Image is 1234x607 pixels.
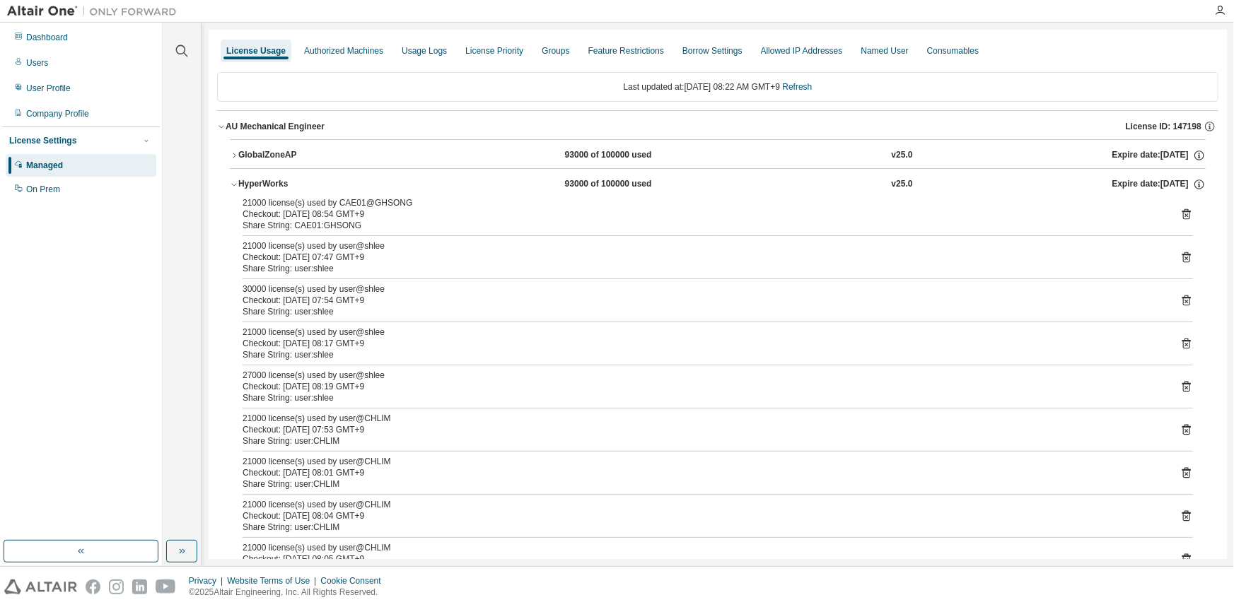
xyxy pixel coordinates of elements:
[320,575,389,587] div: Cookie Consent
[243,424,1159,435] div: Checkout: [DATE] 07:53 GMT+9
[189,587,390,599] p: © 2025 Altair Engineering, Inc. All Rights Reserved.
[26,32,68,43] div: Dashboard
[156,579,176,594] img: youtube.svg
[86,579,100,594] img: facebook.svg
[243,220,1159,231] div: Share String: CAE01:GHSONG
[238,149,366,162] div: GlobalZoneAP
[243,252,1159,263] div: Checkout: [DATE] 07:47 GMT+9
[682,45,743,57] div: Borrow Settings
[243,392,1159,403] div: Share String: user:shlee
[230,169,1206,200] button: HyperWorks93000 of 100000 usedv25.0Expire date:[DATE]
[9,135,76,146] div: License Settings
[1112,178,1206,191] div: Expire date: [DATE]
[226,45,286,57] div: License Usage
[927,45,979,57] div: Consumables
[243,197,1159,208] div: 21000 license(s) used by CAE01@GHSONG
[243,306,1159,317] div: Share String: user:shlee
[7,4,184,18] img: Altair One
[243,553,1159,565] div: Checkout: [DATE] 08:05 GMT+9
[861,45,908,57] div: Named User
[1126,121,1201,132] span: License ID: 147198
[26,57,48,69] div: Users
[230,140,1206,171] button: GlobalZoneAP93000 of 100000 usedv25.0Expire date:[DATE]
[217,72,1218,102] div: Last updated at: [DATE] 08:22 AM GMT+9
[243,295,1159,306] div: Checkout: [DATE] 07:54 GMT+9
[565,178,692,191] div: 93000 of 100000 used
[243,499,1159,510] div: 21000 license(s) used by user@CHLIM
[4,579,77,594] img: altair_logo.svg
[243,370,1159,381] div: 27000 license(s) used by user@shlee
[26,108,89,119] div: Company Profile
[243,338,1159,349] div: Checkout: [DATE] 08:17 GMT+9
[304,45,383,57] div: Authorized Machines
[542,45,569,57] div: Groups
[892,149,913,162] div: v25.0
[243,349,1159,360] div: Share String: user:shlee
[243,435,1159,447] div: Share String: user:CHLIM
[588,45,664,57] div: Feature Restrictions
[109,579,124,594] img: instagram.svg
[782,82,812,92] a: Refresh
[243,381,1159,392] div: Checkout: [DATE] 08:19 GMT+9
[243,510,1159,521] div: Checkout: [DATE] 08:04 GMT+9
[26,83,71,94] div: User Profile
[26,184,60,195] div: On Prem
[761,45,843,57] div: Allowed IP Addresses
[243,467,1159,478] div: Checkout: [DATE] 08:01 GMT+9
[1112,149,1206,162] div: Expire date: [DATE]
[189,575,227,587] div: Privacy
[243,542,1159,553] div: 21000 license(s) used by user@CHLIM
[227,575,320,587] div: Website Terms of Use
[892,178,913,191] div: v25.0
[243,413,1159,424] div: 21000 license(s) used by user@CHLIM
[238,178,366,191] div: HyperWorks
[465,45,523,57] div: License Priority
[402,45,447,57] div: Usage Logs
[243,208,1159,220] div: Checkout: [DATE] 08:54 GMT+9
[243,240,1159,252] div: 21000 license(s) used by user@shlee
[243,456,1159,467] div: 21000 license(s) used by user@CHLIM
[132,579,147,594] img: linkedin.svg
[26,160,63,171] div: Managed
[243,478,1159,490] div: Share String: user:CHLIM
[243,521,1159,533] div: Share String: user:CHLIM
[217,111,1218,142] button: AU Mechanical EngineerLicense ID: 147198
[243,283,1159,295] div: 30000 license(s) used by user@shlee
[565,149,692,162] div: 93000 of 100000 used
[226,121,325,132] div: AU Mechanical Engineer
[243,326,1159,338] div: 21000 license(s) used by user@shlee
[243,263,1159,274] div: Share String: user:shlee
